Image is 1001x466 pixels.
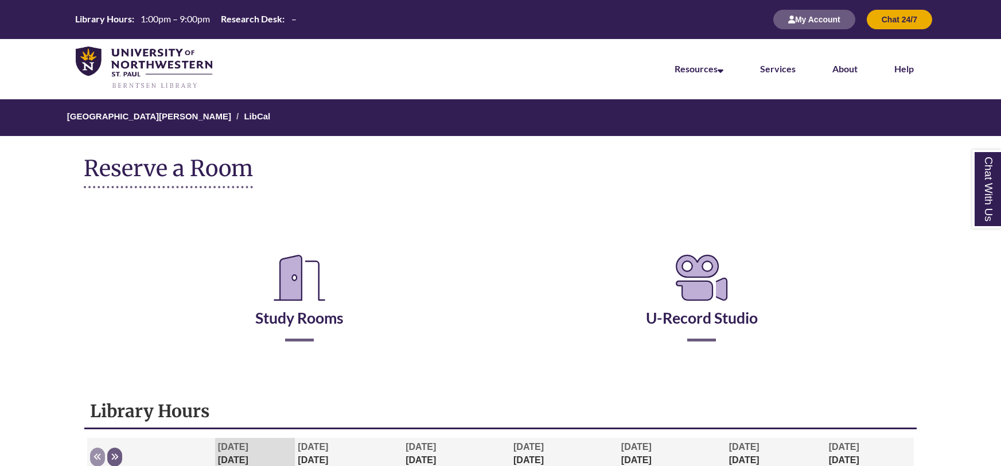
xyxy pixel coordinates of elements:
[675,63,723,74] a: Resources
[218,442,248,452] span: [DATE]
[291,13,297,24] span: –
[84,99,917,136] nav: Breadcrumb
[84,217,917,375] div: Reserve a Room
[141,13,210,24] span: 1:00pm – 9:00pm
[729,442,759,452] span: [DATE]
[867,10,932,29] button: Chat 24/7
[646,280,758,327] a: U-Record Studio
[71,13,136,25] th: Library Hours:
[894,63,914,74] a: Help
[406,442,436,452] span: [DATE]
[76,46,212,90] img: UNWSP Library Logo
[71,13,301,25] table: Hours Today
[90,400,911,422] h1: Library Hours
[255,280,344,327] a: Study Rooms
[216,13,286,25] th: Research Desk:
[773,10,855,29] button: My Account
[84,156,253,188] h1: Reserve a Room
[829,442,859,452] span: [DATE]
[867,14,932,24] a: Chat 24/7
[298,442,328,452] span: [DATE]
[760,63,796,74] a: Services
[621,442,652,452] span: [DATE]
[67,111,231,121] a: [GEOGRAPHIC_DATA][PERSON_NAME]
[244,111,270,121] a: LibCal
[71,13,301,26] a: Hours Today
[832,63,858,74] a: About
[773,14,855,24] a: My Account
[513,442,544,452] span: [DATE]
